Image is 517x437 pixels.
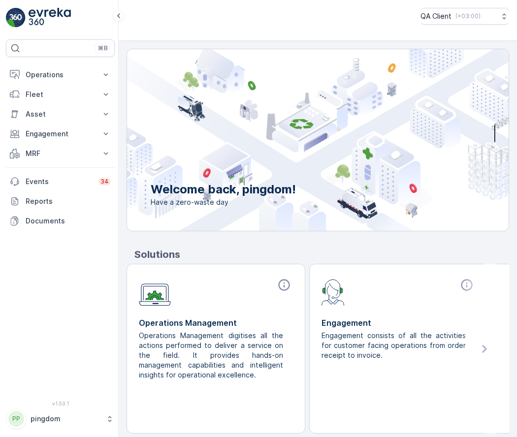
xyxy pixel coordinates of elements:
p: Operations [26,70,95,80]
span: v 1.50.1 [6,401,115,406]
div: PP [8,411,24,427]
p: QA Client [420,11,452,21]
button: Asset [6,104,115,124]
p: Operations Management digitises all the actions performed to deliver a service on the field. It p... [139,331,285,380]
p: Engagement [322,317,476,329]
p: Fleet [26,90,95,99]
p: 34 [100,178,109,186]
button: Fleet [6,85,115,104]
button: Engagement [6,124,115,144]
p: Events [26,177,93,187]
p: Asset [26,109,95,119]
p: ( +03:00 ) [455,12,481,20]
img: module-icon [322,278,345,306]
p: Engagement consists of all the activities for customer facing operations from order receipt to in... [322,331,468,360]
a: Documents [6,211,115,231]
a: Events34 [6,172,115,191]
img: city illustration [83,49,509,231]
span: Have a zero-waste day [151,197,296,207]
p: Reports [26,196,111,206]
p: MRF [26,149,95,158]
p: Welcome back, pingdom! [151,182,296,197]
a: Reports [6,191,115,211]
p: Documents [26,216,111,226]
button: MRF [6,144,115,163]
p: ⌘B [98,44,108,52]
button: PPpingdom [6,408,115,429]
img: logo_light-DOdMpM7g.png [29,8,71,28]
p: pingdom [31,414,101,424]
p: Operations Management [139,317,293,329]
button: QA Client(+03:00) [420,8,509,25]
button: Operations [6,65,115,85]
img: logo [6,8,26,28]
p: Engagement [26,129,95,139]
p: Solutions [134,247,509,262]
img: module-icon [139,278,171,306]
